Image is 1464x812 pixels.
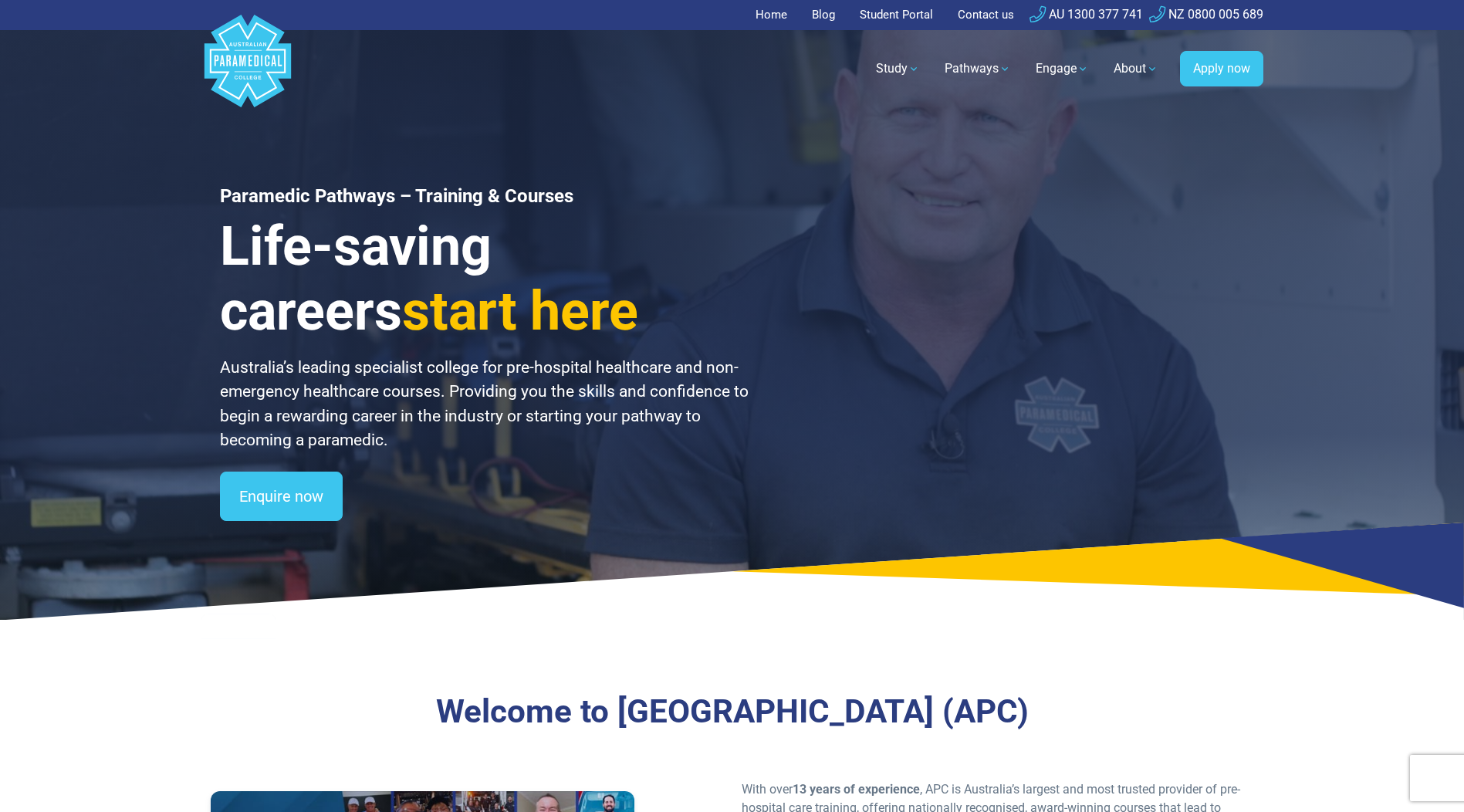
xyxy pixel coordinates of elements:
[402,279,638,343] span: start here
[935,47,1020,90] a: Pathways
[201,30,294,108] a: Australian Paramedical College
[867,47,929,90] a: Study
[793,782,920,797] strong: 13 years of experience
[220,472,343,521] a: Enquire now
[1030,7,1143,22] a: AU 1300 377 741
[1180,51,1263,86] a: Apply now
[1026,47,1098,90] a: Engage
[1104,47,1168,90] a: About
[1149,7,1263,22] a: NZ 0800 005 689
[220,185,751,208] h1: Paramedic Pathways – Training & Courses
[289,692,1175,732] h3: Welcome to [GEOGRAPHIC_DATA] (APC)
[220,356,751,453] p: Australia’s leading specialist college for pre-hospital healthcare and non-emergency healthcare c...
[220,214,751,343] h3: Life-saving careers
